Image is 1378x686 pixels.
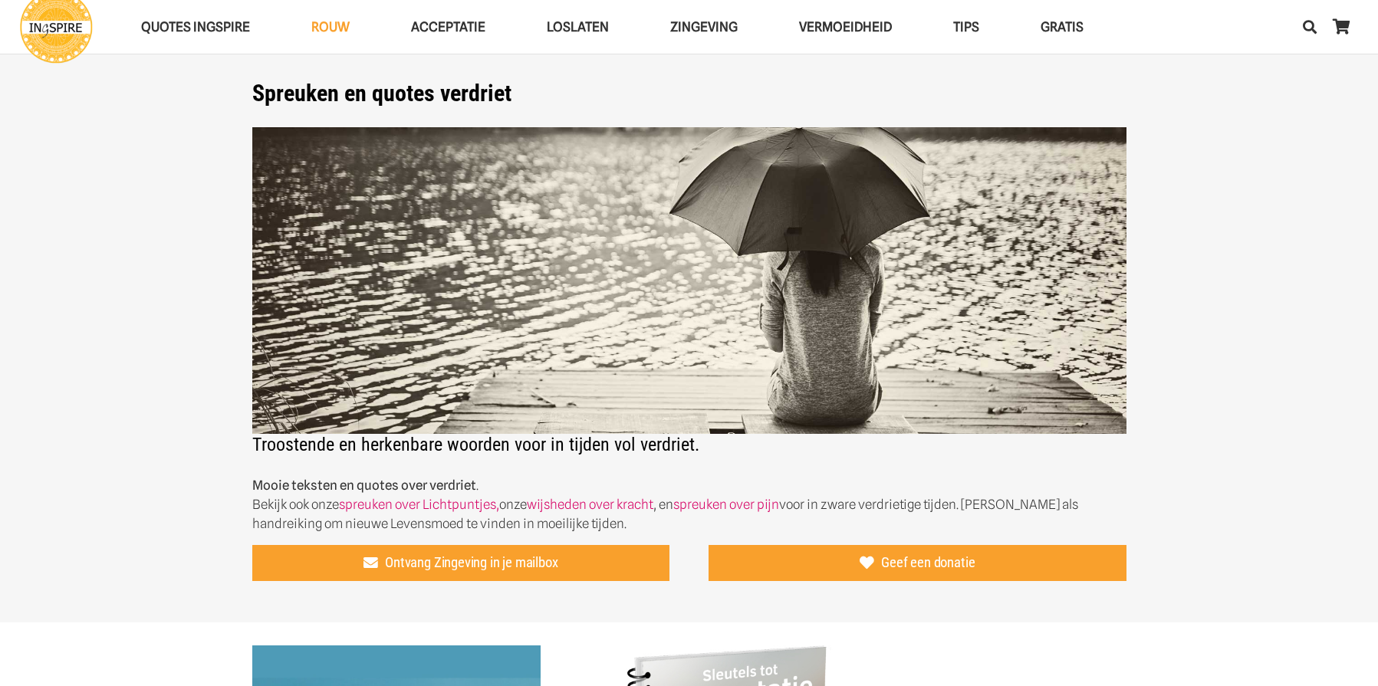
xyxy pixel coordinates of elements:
[547,19,609,34] span: Loslaten
[252,545,670,582] a: Ontvang Zingeving in je mailbox
[141,19,250,34] span: QUOTES INGSPIRE
[252,80,1126,107] h1: Spreuken en quotes verdriet
[252,647,541,662] a: Een verlies zonder einde vraagt om jezelf opnieuw uit te vinden – Citaat van Ingspire
[923,8,1010,47] a: TIPSTIPS Menu
[1010,8,1114,47] a: GRATISGRATIS Menu
[411,19,485,34] span: Acceptatie
[640,8,768,47] a: ZingevingZingeving Menu
[311,19,350,34] span: ROUW
[953,19,979,34] span: TIPS
[881,554,975,571] span: Geef een donatie
[799,19,892,34] span: VERMOEIDHEID
[110,8,281,47] a: QUOTES INGSPIREQUOTES INGSPIRE Menu
[252,127,1126,435] img: Spreuken over Tegenslag in mindere tijden van Ingspire.nl
[1294,8,1325,46] a: Zoeken
[281,8,380,47] a: ROUWROUW Menu
[580,647,868,662] a: Belangrijke sleutels bij acceptatie
[380,8,516,47] a: AcceptatieAcceptatie Menu
[252,476,1126,533] p: . Bekijk ook onze onze , en voor in zware verdrietige tijden. [PERSON_NAME] als handreiking om ni...
[516,8,640,47] a: LoslatenLoslaten Menu
[527,497,653,512] a: wijsheden over kracht
[768,8,923,47] a: VERMOEIDHEIDVERMOEIDHEID Menu
[673,497,779,512] a: spreuken over pijn
[1041,19,1084,34] span: GRATIS
[385,554,557,571] span: Ontvang Zingeving in je mailbox
[252,127,1126,457] h2: Troostende en herkenbare woorden voor in tijden vol verdriet.
[252,478,476,493] strong: Mooie teksten en quotes over verdriet
[339,497,499,512] a: spreuken over Lichtpuntjes,
[670,19,738,34] span: Zingeving
[709,545,1126,582] a: Geef een donatie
